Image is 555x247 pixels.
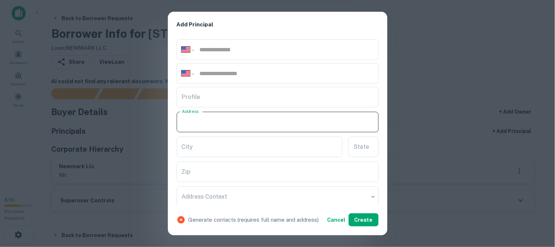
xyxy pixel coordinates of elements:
label: Address [182,108,199,115]
iframe: Chat Widget [518,188,555,224]
p: Generate contacts (requires full name and address) [188,215,319,224]
h2: Add Principal [168,12,387,38]
button: Cancel [325,213,349,226]
button: Create [349,213,379,226]
div: ​ [177,187,379,207]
